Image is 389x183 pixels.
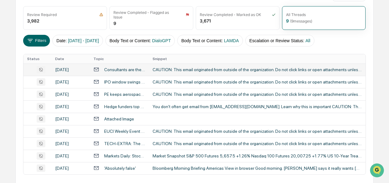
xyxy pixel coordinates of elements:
div: [DATE] [55,79,86,84]
div: 3,982 [27,18,39,23]
div: [DATE] [55,166,86,171]
th: Date [51,54,90,63]
div: 3,671 [200,18,211,23]
button: Escalation or Review Status:All [245,35,314,47]
button: Body Text or Content:LAMDA [177,35,243,47]
a: 🗄️Attestations [42,75,79,86]
div: 9 [286,18,312,23]
button: Date:[DATE] - [DATE] [52,35,103,47]
button: Start new chat [105,49,112,56]
div: EUCI Weekly Event Listing - Electric & Infrastructure, [DATE] [104,129,145,134]
img: icon [186,13,189,17]
p: How can we help? [6,13,112,22]
span: All [305,38,310,43]
div: PE keeps aerospace deals aloft [104,92,145,97]
div: 🔎 [6,90,11,95]
div: CAUTION: This email originated from outside of the organization. Do not click links or open attac... [153,129,362,134]
div: We're available if you need us! [21,53,78,58]
a: Powered byPylon [43,104,75,109]
th: Snippet [149,54,366,63]
div: Consultants are the new CEOs [104,67,145,72]
div: Market Snapshot S&P 500 Futures 5,657.5 +1.26% Nasdaq 100 Futures 20,007.25 +1.77% US 10-Year Tre... [153,153,362,158]
div: [DATE] [55,104,86,109]
div: [DATE] [55,141,86,146]
div: You don't often get email from [EMAIL_ADDRESS][DOMAIN_NAME]. Learn why this is important CAUTION:... [153,104,362,109]
div: [DATE] [55,92,86,97]
div: [DATE] [55,67,86,72]
div: Hedge funders top most generous philanthropists list - Charity Times [104,104,145,109]
div: Review Completed - Marked as OK [200,12,261,17]
a: 🔎Data Lookup [4,87,41,98]
a: 🖐️Preclearance [4,75,42,86]
th: Status [23,54,51,63]
div: [DATE] [55,116,86,121]
div: CAUTION: This email originated from outside of the organization. Do not click links or open attac... [153,79,362,84]
iframe: Open customer support [369,163,386,179]
button: Body Text or Content:DialoGPT [105,35,175,47]
div: 'Absolutely false' [104,166,136,171]
span: ( 9 messages) [290,19,312,23]
span: Preclearance [12,77,40,83]
div: Review Completed - Flagged as Issue [113,10,178,19]
div: TECH-EXTRA: The Next Shift [104,141,145,146]
div: 🗄️ [45,78,50,83]
span: Pylon [61,104,75,109]
div: All Threads [286,12,306,17]
span: [DATE] - [DATE] [68,38,99,43]
button: Filters [23,35,50,47]
div: CAUTION: This email originated from outside of the organization. Do not click links or open attac... [153,92,362,97]
div: [DATE] [55,129,86,134]
div: [DATE] [55,153,86,158]
div: CAUTION: This email originated from outside of the organization. Do not click links or open attac... [153,141,362,146]
th: Topic [90,54,149,63]
div: 🖐️ [6,78,11,83]
div: Markets Daily: Stocks trade in tandem [104,153,145,158]
img: icon [272,13,276,17]
span: Attestations [51,77,76,83]
div: Bloomberg Morning Briefing Americas View in browser Good morning. [PERSON_NAME] says it really wa... [153,166,362,171]
div: CAUTION: This email originated from outside of the organization. Do not click links or open attac... [153,67,362,72]
div: IPO window swings open for Hinge Health [104,79,145,84]
div: 9 [113,21,116,26]
img: icon [99,13,103,17]
span: Data Lookup [12,89,39,95]
div: Review Required [27,12,57,17]
img: 1746055101610-c473b297-6a78-478c-a979-82029cc54cd1 [6,47,17,58]
span: LAMDA [224,38,239,43]
span: DialoGPT [152,38,171,43]
div: Start new chat [21,47,101,53]
div: Attached Image [104,116,134,121]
